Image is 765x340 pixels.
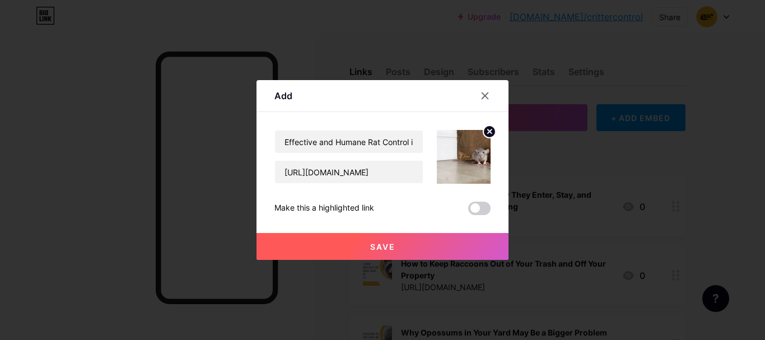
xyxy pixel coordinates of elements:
[274,202,374,215] div: Make this a highlighted link
[274,89,292,103] div: Add
[275,131,423,153] input: Title
[256,233,509,260] button: Save
[437,130,491,184] img: link_thumbnail
[370,242,395,251] span: Save
[275,161,423,183] input: URL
